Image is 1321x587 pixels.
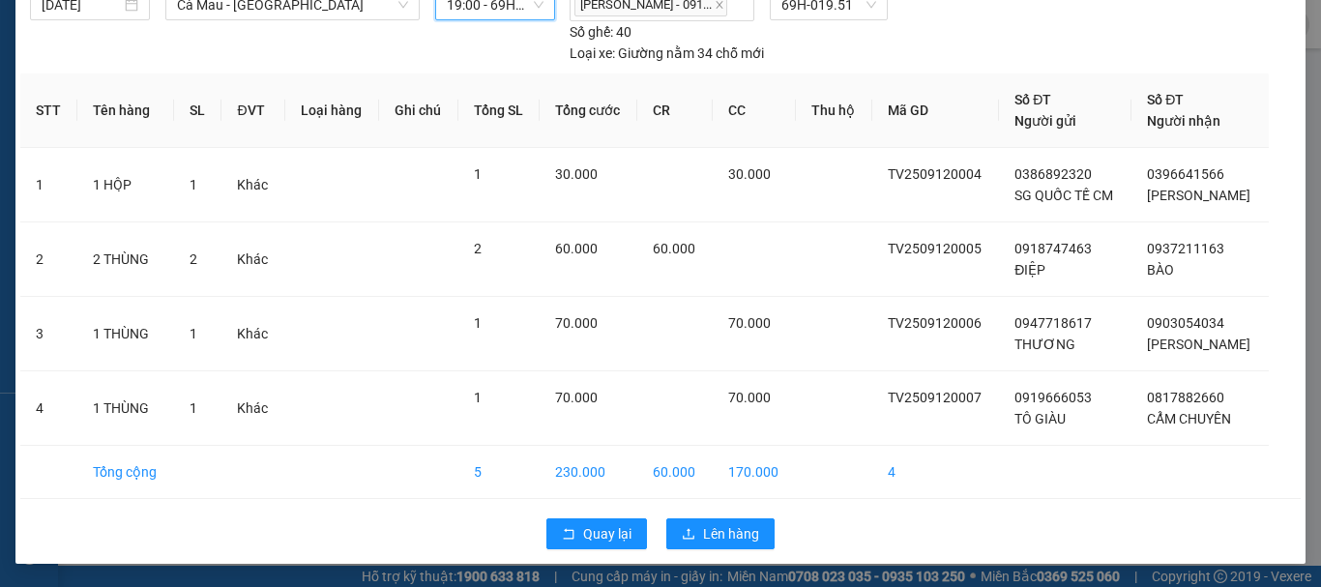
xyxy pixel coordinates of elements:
th: SL [174,73,221,148]
span: 60.000 [653,241,695,256]
span: TV2509120004 [888,166,982,182]
span: 0919666053 [1014,390,1092,405]
td: Khác [221,371,284,446]
span: 1 [474,390,482,405]
th: Thu hộ [796,73,872,148]
span: Quay lại [583,523,631,544]
span: TÔ GIÀU [1014,411,1066,426]
span: BÀO [1147,262,1174,278]
span: environment [111,46,127,62]
span: Số ĐT [1147,92,1184,107]
span: 1 [474,315,482,331]
td: 2 THÙNG [77,222,174,297]
div: 40 [570,21,631,43]
td: 2 [20,222,77,297]
td: 3 [20,297,77,371]
th: CR [637,73,713,148]
span: Loại xe: [570,43,615,64]
span: 60.000 [555,241,598,256]
th: STT [20,73,77,148]
li: 85 [PERSON_NAME] [9,43,368,67]
span: 2 [474,241,482,256]
div: Giường nằm 34 chỗ mới [570,43,764,64]
span: Người nhận [1147,113,1220,129]
span: TV2509120006 [888,315,982,331]
span: Người gửi [1014,113,1076,129]
span: 1 [190,400,197,416]
th: Ghi chú [379,73,458,148]
span: 0937211163 [1147,241,1224,256]
span: upload [682,527,695,543]
td: 1 THÙNG [77,297,174,371]
button: uploadLên hàng [666,518,775,549]
td: 1 THÙNG [77,371,174,446]
span: 0386892320 [1014,166,1092,182]
span: TV2509120005 [888,241,982,256]
span: 70.000 [728,315,771,331]
span: 2 [190,251,197,267]
span: 70.000 [728,390,771,405]
b: [PERSON_NAME] [111,13,274,37]
td: 1 [20,148,77,222]
span: 0903054034 [1147,315,1224,331]
span: Số ĐT [1014,92,1051,107]
td: 4 [872,446,1000,499]
th: Tổng SL [458,73,541,148]
span: 0918747463 [1014,241,1092,256]
td: Khác [221,297,284,371]
th: ĐVT [221,73,284,148]
span: CẨM CHUYÊN [1147,411,1231,426]
span: 0947718617 [1014,315,1092,331]
span: 0817882660 [1147,390,1224,405]
td: 5 [458,446,541,499]
th: Loại hàng [285,73,379,148]
td: 230.000 [540,446,637,499]
span: 30.000 [728,166,771,182]
span: rollback [562,527,575,543]
td: 170.000 [713,446,796,499]
th: Mã GD [872,73,1000,148]
td: Tổng cộng [77,446,174,499]
span: phone [111,71,127,86]
span: ĐIỆP [1014,262,1045,278]
li: 02839.63.63.63 [9,67,368,91]
span: 70.000 [555,315,598,331]
th: CC [713,73,796,148]
span: 70.000 [555,390,598,405]
b: GỬI : Văn phòng [PERSON_NAME] [9,121,218,195]
span: Số ghế: [570,21,613,43]
th: Tổng cước [540,73,637,148]
span: [PERSON_NAME] [1147,188,1250,203]
span: Lên hàng [703,523,759,544]
span: TV2509120007 [888,390,982,405]
span: 1 [190,177,197,192]
span: [PERSON_NAME] [1147,337,1250,352]
td: Khác [221,222,284,297]
span: 1 [190,326,197,341]
span: 1 [474,166,482,182]
td: 4 [20,371,77,446]
span: 30.000 [555,166,598,182]
span: THƯƠNG [1014,337,1075,352]
span: SG QUỐC TẾ CM [1014,188,1113,203]
td: Khác [221,148,284,222]
th: Tên hàng [77,73,174,148]
td: 1 HỘP [77,148,174,222]
span: 0396641566 [1147,166,1224,182]
td: 60.000 [637,446,713,499]
button: rollbackQuay lại [546,518,647,549]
